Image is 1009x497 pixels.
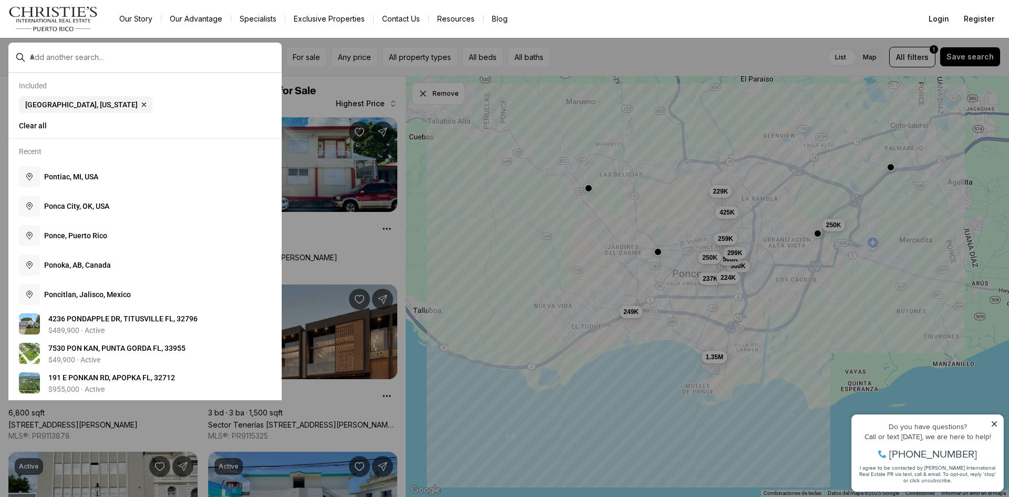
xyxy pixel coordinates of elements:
button: Contact Us [374,12,428,26]
a: View details: 4236 PONDAPPLE DR [15,309,275,339]
span: [PHONE_NUMBER] [43,49,131,60]
span: P o n c i t l a n , J a l i s c o , M e x i c o [44,290,131,299]
a: View details: 191 E PONKAN RD [15,368,275,398]
a: View details: 7530 PON KAN [15,339,275,368]
button: Pontiac, MI, USA [15,162,275,191]
a: Our Story [111,12,161,26]
span: [GEOGRAPHIC_DATA], [US_STATE] [25,100,138,109]
span: 1 9 1 E P O N K A N R D , A P O P K A F L , 3 2 7 1 2 [48,373,175,382]
div: Call or text [DATE], we are here to help! [11,34,152,41]
p: Included [19,82,47,90]
p: $49,900 · Active [48,356,100,364]
a: Resources [429,12,483,26]
button: Ponoka, AB, Canada [15,250,275,280]
a: Blog [483,12,516,26]
button: Login [922,8,955,29]
span: Login [929,15,949,23]
button: Register [957,8,1001,29]
span: P o n o k a , A B , C a n a d a [44,261,111,269]
a: View details: 3328 PONDSIDE WAY [15,398,275,427]
p: $489,900 · Active [48,326,105,334]
button: Ponca City, OK, USA [15,191,275,221]
div: Do you have questions? [11,24,152,31]
p: $955,000 · Active [48,385,105,393]
a: Our Advantage [161,12,231,26]
img: logo [8,6,98,32]
span: 4 2 3 6 P O N D A P P L E D R , T I T U S V I L L E F L , 3 2 7 9 6 [48,315,198,323]
span: Register [964,15,994,23]
span: I agree to be contacted by [PERSON_NAME] International Real Estate PR via text, call & email. To ... [13,65,150,85]
p: Recent [19,147,42,156]
button: Ponce, Puerto Rico [15,221,275,250]
span: P o n t i a c , M I , U S A [44,173,98,181]
button: Clear all [19,117,271,134]
button: Poncitlan, Jalisco, Mexico [15,280,275,309]
span: P o n c a C i t y , O K , U S A [44,202,109,210]
a: Exclusive Properties [285,12,373,26]
span: 7 5 3 0 P O N K A N , P U N T A G O R D A F L , 3 3 9 5 5 [48,344,186,352]
span: P o n c e , P u e r t o R i c o [44,231,107,240]
a: Specialists [231,12,285,26]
